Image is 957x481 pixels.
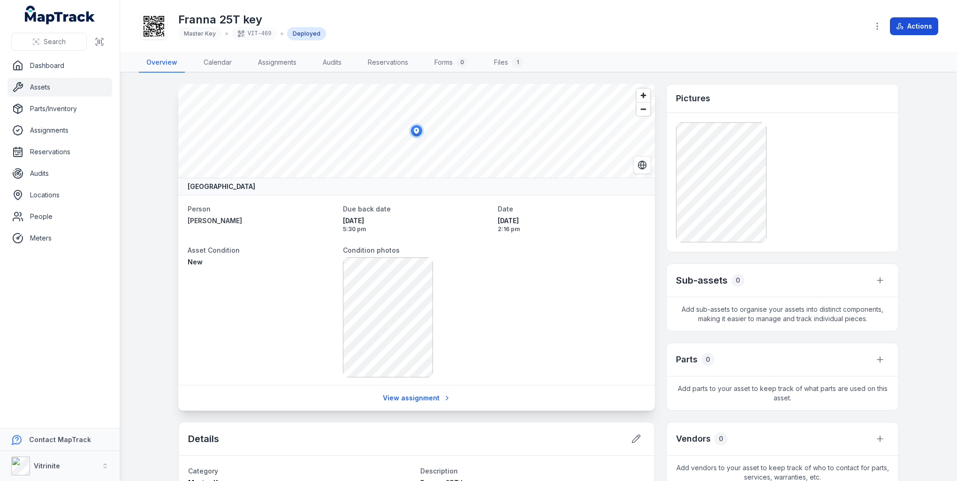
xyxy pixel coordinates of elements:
[637,102,650,116] button: Zoom out
[486,53,531,73] a: Files1
[8,164,112,183] a: Audits
[676,353,698,366] h3: Parts
[232,27,277,40] div: VIT-469
[188,467,218,475] span: Category
[178,84,655,178] canvas: Map
[512,57,523,68] div: 1
[188,182,255,191] strong: [GEOGRAPHIC_DATA]
[188,246,240,254] span: Asset Condition
[667,297,898,331] span: Add sub-assets to organise your assets into distinct components, making it easier to manage and t...
[427,53,475,73] a: Forms0
[188,258,203,266] span: New
[456,57,468,68] div: 0
[184,30,216,37] span: Master Key
[8,99,112,118] a: Parts/Inventory
[8,207,112,226] a: People
[178,12,326,27] h1: Franna 25T key
[8,121,112,140] a: Assignments
[8,56,112,75] a: Dashboard
[343,225,491,233] span: 5:30 pm
[11,33,87,51] button: Search
[498,216,646,233] time: 09/10/2025, 2:16:41 pm
[701,353,714,366] div: 0
[188,216,335,225] a: [PERSON_NAME]
[8,229,112,248] a: Meters
[498,216,646,225] span: [DATE]
[420,467,458,475] span: Description
[498,225,646,233] span: 2:16 pm
[890,17,938,35] button: Actions
[8,143,112,161] a: Reservations
[44,37,66,46] span: Search
[343,205,391,213] span: Due back date
[676,274,728,287] h2: Sub-assets
[731,274,744,287] div: 0
[196,53,239,73] a: Calendar
[676,92,710,105] h3: Pictures
[343,216,491,233] time: 09/10/2025, 5:30:00 pm
[714,432,728,445] div: 0
[667,376,898,410] span: Add parts to your asset to keep track of what parts are used on this asset.
[633,156,651,174] button: Switch to Satellite View
[343,216,491,225] span: [DATE]
[498,205,513,213] span: Date
[139,53,185,73] a: Overview
[34,462,60,470] strong: Vitrinite
[637,89,650,102] button: Zoom in
[315,53,349,73] a: Audits
[360,53,416,73] a: Reservations
[25,6,95,24] a: MapTrack
[188,432,219,445] h2: Details
[29,436,91,443] strong: Contact MapTrack
[8,78,112,97] a: Assets
[676,432,711,445] h3: Vendors
[343,246,400,254] span: Condition photos
[8,186,112,204] a: Locations
[188,205,211,213] span: Person
[377,389,457,407] a: View assignment
[287,27,326,40] div: Deployed
[251,53,304,73] a: Assignments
